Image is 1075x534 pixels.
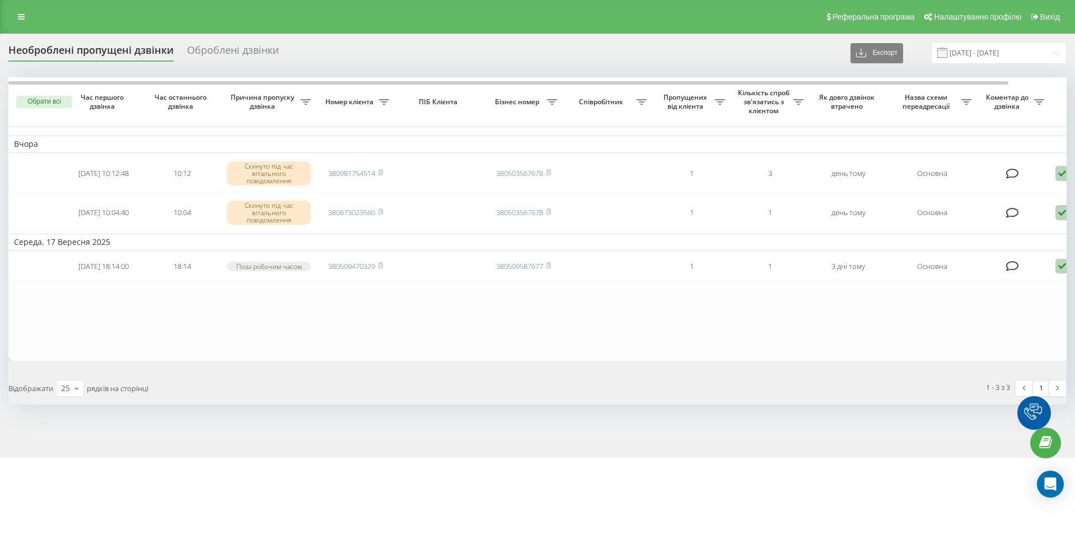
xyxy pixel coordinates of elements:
[227,262,311,271] div: Поза робочим часом
[64,155,143,192] td: [DATE] 10:12:48
[490,97,547,106] span: Бізнес номер
[983,93,1034,110] span: Коментар до дзвінка
[833,12,915,21] span: Реферальна програма
[893,93,961,110] span: Назва схеми переадресації
[227,93,301,110] span: Причина пропуску дзвінка
[152,93,212,110] span: Час останнього дзвінка
[16,96,72,108] button: Обрати всі
[143,194,221,231] td: 10:04
[64,194,143,231] td: [DATE] 10:04:40
[496,261,543,271] a: 380509587677
[809,194,887,231] td: день тому
[887,155,977,192] td: Основна
[1040,12,1060,21] span: Вихід
[143,253,221,280] td: 18:14
[850,43,903,63] button: Експорт
[658,93,715,110] span: Пропущених від клієнта
[64,253,143,280] td: [DATE] 18:14:00
[934,12,1021,21] span: Налаштування профілю
[736,89,793,115] span: Кількість спроб зв'язатись з клієнтом
[1032,380,1049,396] a: 1
[322,97,379,106] span: Номер клієнта
[652,253,731,280] td: 1
[731,194,809,231] td: 1
[8,44,174,62] div: Необроблені пропущені дзвінки
[986,382,1010,393] div: 1 - 3 з 3
[328,207,375,217] a: 380673023560
[143,155,221,192] td: 10:12
[496,207,543,217] a: 380503567678
[731,253,809,280] td: 1
[887,194,977,231] td: Основна
[61,383,70,394] div: 25
[227,201,311,225] div: Скинуто під час вітального повідомлення
[187,44,279,62] div: Оброблені дзвінки
[227,161,311,186] div: Скинуто під час вітального повідомлення
[568,97,637,106] span: Співробітник
[809,253,887,280] td: 3 дні тому
[809,155,887,192] td: день тому
[328,168,375,178] a: 380981754514
[328,261,375,271] a: 380509470329
[496,168,543,178] a: 380503567678
[887,253,977,280] td: Основна
[73,93,134,110] span: Час першого дзвінка
[818,93,878,110] span: Як довго дзвінок втрачено
[8,383,53,393] span: Відображати
[652,155,731,192] td: 1
[731,155,809,192] td: 3
[652,194,731,231] td: 1
[404,97,475,106] span: ПІБ Клієнта
[1037,471,1064,498] div: Open Intercom Messenger
[87,383,148,393] span: рядків на сторінці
